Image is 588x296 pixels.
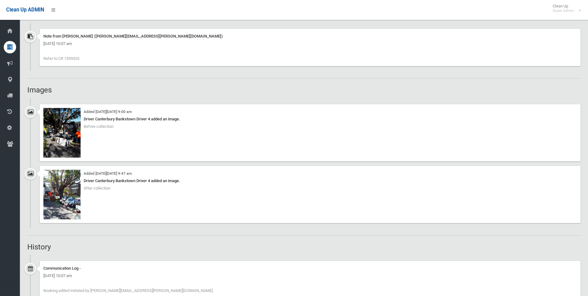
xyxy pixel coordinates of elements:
[550,4,580,13] span: Clean Up
[84,171,132,176] small: Added [DATE][DATE] 9:47 am
[27,86,581,94] h2: Images
[43,56,79,61] span: Refer to CR 1339525
[43,272,577,280] div: [DATE] 10:07 am
[43,115,577,123] div: Driver Canterbury Bankstown Driver 4 added an image.
[553,8,574,13] small: Super Admin
[84,110,132,114] small: Added [DATE][DATE] 9:00 am
[43,177,577,185] div: Driver Canterbury Bankstown Driver 4 added an image.
[84,186,110,191] span: After collection
[43,170,81,219] img: 2025-10-0809.47.388160733664712159955.jpg
[6,7,44,13] span: Clean Up ADMIN
[43,288,214,293] span: Booking edited initiated by [PERSON_NAME][EMAIL_ADDRESS][PERSON_NAME][DOMAIN_NAME].
[27,243,581,251] h2: History
[43,108,81,158] img: 2025-10-0809.00.222533266903011155553.jpg
[43,33,577,40] div: Note from [PERSON_NAME] ([PERSON_NAME][EMAIL_ADDRESS][PERSON_NAME][DOMAIN_NAME])
[84,124,113,129] span: Before collection
[43,40,577,47] div: [DATE] 10:07 am
[43,265,577,272] div: Communication Log -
